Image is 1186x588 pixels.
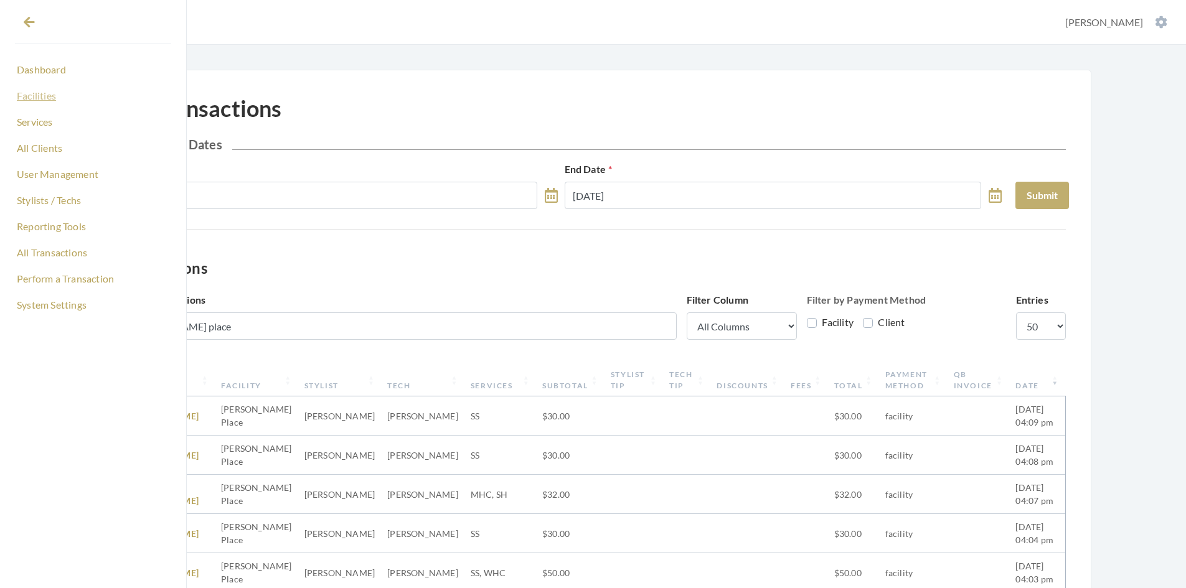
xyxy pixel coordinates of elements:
[807,294,926,306] strong: Filter by Payment Method
[464,396,536,436] td: SS
[1009,475,1065,514] td: [DATE] 04:07 pm
[381,475,464,514] td: [PERSON_NAME]
[15,268,171,289] a: Perform a Transaction
[1009,396,1065,436] td: [DATE] 04:09 pm
[807,315,854,330] label: Facility
[15,242,171,263] a: All Transactions
[1009,514,1065,553] td: [DATE] 04:04 pm
[536,475,605,514] td: $32.00
[15,138,171,159] a: All Clients
[15,59,171,80] a: Dashboard
[464,364,536,396] th: Services: activate to sort column ascending
[565,162,613,177] label: End Date
[828,475,879,514] td: $32.00
[464,436,536,475] td: SS
[828,514,879,553] td: $30.00
[989,182,1002,209] a: toggle
[215,364,298,396] th: Facility: activate to sort column ascending
[536,514,605,553] td: $30.00
[15,85,171,106] a: Facilities
[565,182,982,209] input: Select Date
[298,436,382,475] td: [PERSON_NAME]
[784,364,828,396] th: Fees: activate to sort column ascending
[948,364,1010,396] th: QB Invoice: activate to sort column ascending
[828,396,879,436] td: $30.00
[121,312,677,340] input: Filter...
[121,182,538,209] input: Select Date
[381,514,464,553] td: [PERSON_NAME]
[121,259,1066,278] h3: Transactions
[863,315,905,330] label: Client
[828,436,879,475] td: $30.00
[1009,436,1065,475] td: [DATE] 04:08 pm
[15,164,171,185] a: User Management
[879,475,948,514] td: facility
[298,475,382,514] td: [PERSON_NAME]
[536,396,605,436] td: $30.00
[1016,292,1048,307] label: Entries
[215,514,298,553] td: [PERSON_NAME] Place
[464,514,536,553] td: SS
[879,364,948,396] th: Payment Method: activate to sort column ascending
[298,364,382,396] th: Stylist: activate to sort column ascending
[828,364,879,396] th: Total: activate to sort column ascending
[381,364,464,396] th: Tech: activate to sort column ascending
[536,436,605,475] td: $30.00
[15,111,171,133] a: Services
[536,364,605,396] th: Subtotal: activate to sort column ascending
[15,216,171,237] a: Reporting Tools
[298,396,382,436] td: [PERSON_NAME]
[1065,16,1143,28] span: [PERSON_NAME]
[1061,16,1171,29] button: [PERSON_NAME]
[879,396,948,436] td: facility
[605,364,663,396] th: Stylist Tip: activate to sort column ascending
[215,396,298,436] td: [PERSON_NAME] Place
[879,514,948,553] td: facility
[464,475,536,514] td: MHC, SH
[687,292,749,307] label: Filter Column
[1015,182,1069,209] button: Submit
[1009,364,1065,396] th: Date: activate to sort column ascending
[15,190,171,211] a: Stylists / Techs
[381,436,464,475] td: [PERSON_NAME]
[215,475,298,514] td: [PERSON_NAME] Place
[15,294,171,315] a: System Settings
[663,364,710,396] th: Tech Tip: activate to sort column ascending
[121,95,282,122] h1: All Transactions
[215,436,298,475] td: [PERSON_NAME] Place
[710,364,784,396] th: Discounts: activate to sort column ascending
[381,396,464,436] td: [PERSON_NAME]
[545,182,558,209] a: toggle
[121,137,1066,152] h2: Transaction Dates
[879,436,948,475] td: facility
[298,514,382,553] td: [PERSON_NAME]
